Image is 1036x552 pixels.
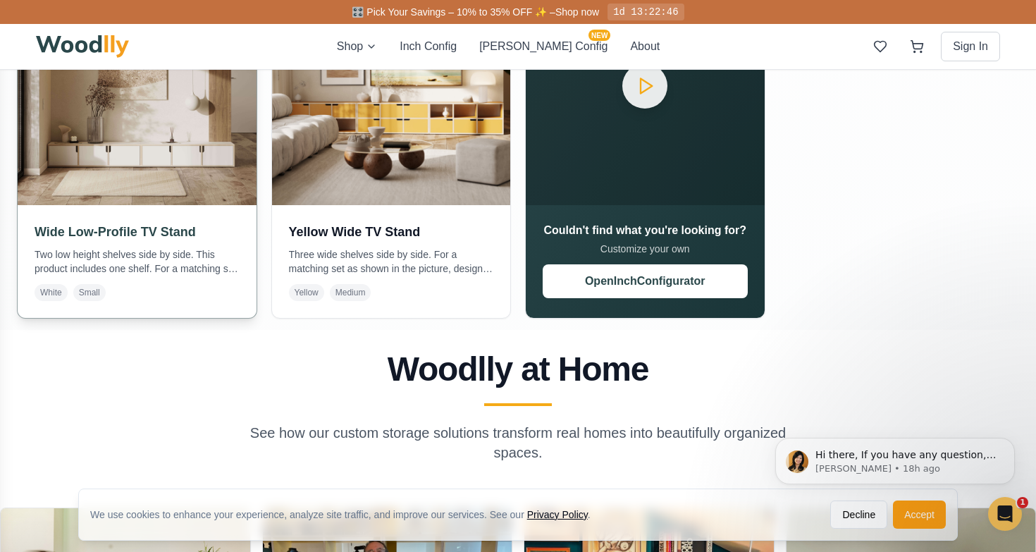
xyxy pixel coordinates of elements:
h3: Yellow Wide TV Stand [289,222,494,242]
iframe: Intercom notifications message [754,408,1036,514]
button: About [630,38,660,55]
button: [PERSON_NAME] ConfigNEW [479,38,608,55]
iframe: Intercom live chat [988,497,1022,531]
p: Customize your own [543,242,748,256]
button: Sign In [941,32,1000,61]
p: See how our custom storage solutions transform real homes into beautifully organized spaces. [247,423,789,462]
h3: Wide Low-Profile TV Stand [35,222,240,242]
span: Small [73,284,106,301]
a: Privacy Policy [527,509,588,520]
span: 1 [1017,497,1028,508]
span: Yellow [289,284,324,301]
button: Accept [893,501,946,529]
span: NEW [588,30,610,41]
div: We use cookies to enhance your experience, analyze site traffic, and improve our services. See our . [90,508,602,522]
span: White [35,284,68,301]
h2: Woodlly at Home [42,352,994,386]
button: OpenInchConfigurator [543,264,748,298]
p: Three wide shelves side by side. For a matching set as shown in the picture, design and purchase ... [289,247,494,276]
button: Shop [337,38,377,55]
span: 🎛️ Pick Your Savings – 10% to 35% OFF ✨ – [352,6,555,18]
p: Two low height shelves side by side. This product includes one shelf. For a matching set as shown... [35,247,240,276]
button: Inch Config [400,38,457,55]
h3: Couldn't find what you're looking for? [543,222,748,239]
button: Decline [830,501,887,529]
span: Medium [330,284,371,301]
a: Shop now [555,6,599,18]
img: Woodlly [36,35,129,58]
div: 1d 13:22:46 [608,4,684,20]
